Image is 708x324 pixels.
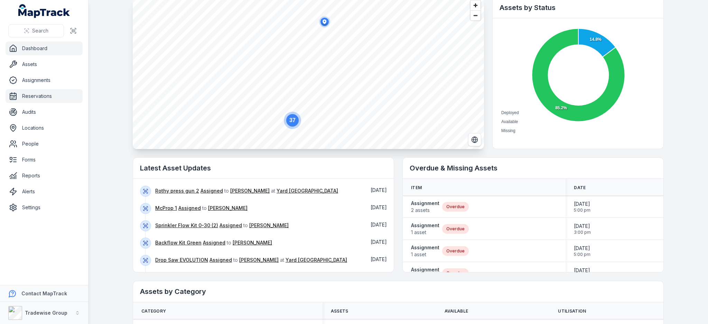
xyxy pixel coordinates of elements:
[411,222,439,229] strong: Assignment
[574,245,590,257] time: 8/15/2025, 5:00:00 PM
[289,117,296,123] text: 37
[155,239,202,246] a: Backflow Kit Green
[140,287,656,296] h2: Assets by Category
[371,256,387,262] span: [DATE]
[371,187,387,193] time: 8/18/2025, 6:12:46 AM
[249,222,289,229] a: [PERSON_NAME]
[371,239,387,245] span: [DATE]
[140,163,387,173] h2: Latest Asset Updates
[155,205,248,211] span: to
[6,73,83,87] a: Assignments
[155,257,347,263] span: to at
[208,205,248,212] a: [PERSON_NAME]
[501,128,515,133] span: Missing
[203,239,225,246] a: Assigned
[21,290,67,296] strong: Contact MapTrack
[6,105,83,119] a: Audits
[155,205,177,212] a: McProp 1
[411,200,439,207] strong: Assignment
[155,257,208,263] a: Drop Saw EVOLUTION
[574,267,591,279] time: 8/15/2025, 4:00:00 PM
[411,185,422,191] span: Item
[574,245,590,252] span: [DATE]
[18,4,70,18] a: MapTrack
[411,222,439,236] a: Assignment1 asset
[220,222,242,229] a: Assigned
[410,163,656,173] h2: Overdue & Missing Assets
[371,204,387,210] span: [DATE]
[574,267,591,274] span: [DATE]
[442,246,469,256] div: Overdue
[371,239,387,245] time: 8/18/2025, 4:56:04 AM
[8,24,64,37] button: Search
[178,205,201,212] a: Assigned
[239,257,279,263] a: [PERSON_NAME]
[442,202,469,212] div: Overdue
[6,41,83,55] a: Dashboard
[209,257,232,263] a: Assigned
[442,224,469,234] div: Overdue
[411,244,439,258] a: Assignment1 asset
[6,185,83,198] a: Alerts
[6,169,83,183] a: Reports
[500,3,656,12] h2: Assets by Status
[574,223,591,230] span: [DATE]
[411,229,439,236] span: 1 asset
[371,187,387,193] span: [DATE]
[574,230,591,235] span: 3:00 pm
[286,257,347,263] a: Yard [GEOGRAPHIC_DATA]
[331,308,348,314] span: Assets
[233,239,272,246] a: [PERSON_NAME]
[471,0,481,10] button: Zoom in
[574,252,590,257] span: 5:00 pm
[32,27,48,34] span: Search
[6,153,83,167] a: Forms
[230,187,270,194] a: [PERSON_NAME]
[6,57,83,71] a: Assets
[501,119,518,124] span: Available
[574,207,590,213] span: 5:00 pm
[445,308,468,314] span: Available
[411,266,439,273] strong: Assignment
[442,268,469,278] div: Overdue
[25,310,67,316] strong: Tradewise Group
[277,187,338,194] a: Yard [GEOGRAPHIC_DATA]
[6,201,83,214] a: Settings
[411,266,439,280] a: Assignment
[411,244,439,251] strong: Assignment
[501,110,519,115] span: Deployed
[141,308,166,314] span: Category
[371,204,387,210] time: 8/18/2025, 5:44:59 AM
[468,133,481,146] button: Switch to Satellite View
[371,222,387,228] span: [DATE]
[155,222,289,228] span: to
[574,223,591,235] time: 8/15/2025, 3:00:00 PM
[558,308,586,314] span: Utilisation
[155,222,218,229] a: Sprinkler Flow Kit 0-30 (2)
[6,89,83,103] a: Reservations
[411,251,439,258] span: 1 asset
[155,187,199,194] a: Rothy press gun 2
[155,240,272,246] span: to
[155,188,338,194] span: to at
[6,121,83,135] a: Locations
[574,201,590,207] span: [DATE]
[411,207,439,214] span: 2 assets
[371,256,387,262] time: 8/18/2025, 4:52:53 AM
[201,187,223,194] a: Assigned
[411,200,439,214] a: Assignment2 assets
[6,137,83,151] a: People
[371,222,387,228] time: 8/18/2025, 5:44:59 AM
[471,10,481,20] button: Zoom out
[574,185,586,191] span: Date
[574,201,590,213] time: 8/13/2025, 5:00:00 PM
